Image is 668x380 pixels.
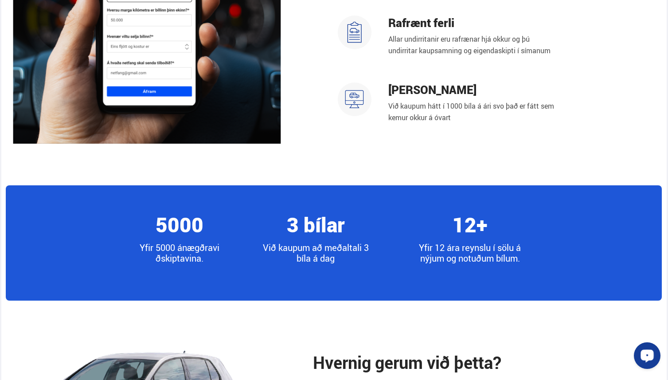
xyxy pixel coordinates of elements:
p: Yfir 5000 ánægðra [137,243,222,264]
h4: 12+ [453,212,487,237]
img: ak92EVLVjm1eYQ-r.svg [343,21,366,43]
p: Yfir 12 ára reynslu í sölu á nýjum og notuðum bílum. [410,243,530,264]
h4: 3 bílar [287,212,345,237]
h2: Hvernig gerum við þetta? [313,351,557,374]
p: Við kaupum hátt í 1000 bíla á ári svo það er fátt sem kemur okkur á óvart [388,100,558,123]
h4: [PERSON_NAME] [388,82,558,97]
h4: Rafrænt ferli [388,16,558,30]
p: Allar undirritanir eru rafrænar hjá okkur og þú undirritar kaupsamning og eigendaskipti í símanum [388,33,558,56]
iframe: LiveChat chat widget [627,339,664,376]
img: u59VlZJ4CGDcfgRA.svg [344,89,364,109]
span: viðskiptavina. [156,242,219,264]
p: Við kaupum að meðaltali 3 bíla á dag [255,243,376,264]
